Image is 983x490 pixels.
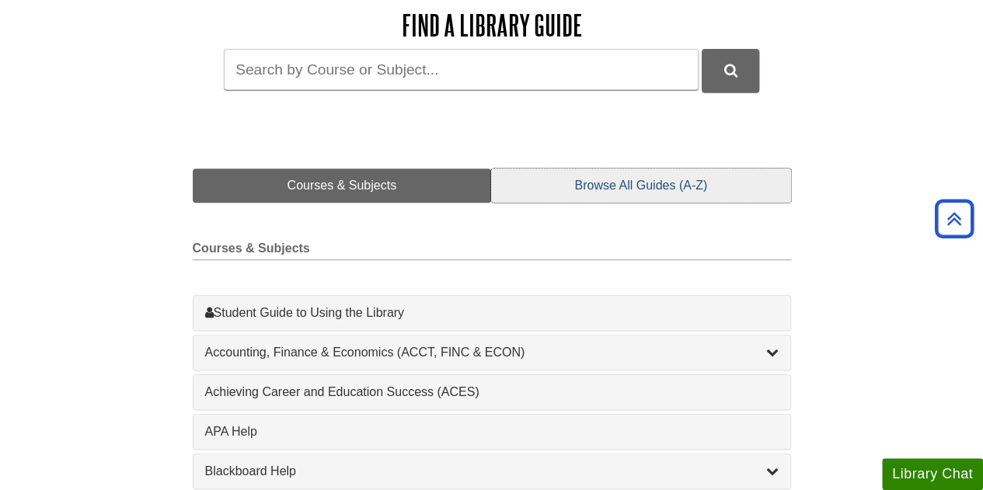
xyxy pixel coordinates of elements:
[205,304,779,322] a: Student Guide to Using the Library
[724,64,737,78] i: Search Library Guides
[205,343,779,362] a: Accounting, Finance & Economics (ACCT, FINC & ECON)
[882,458,983,490] button: Library Chat
[205,462,779,481] a: Blackboard Help
[491,169,790,203] a: Browse All Guides (A-Z)
[193,169,492,203] a: Courses & Subjects
[205,422,779,441] a: APA Help
[205,383,779,401] a: Achieving Career and Education Success (ACES)
[702,49,759,92] button: DU Library Guides Search
[193,242,791,260] h2: Courses & Subjects
[929,208,979,229] a: Back to Top
[224,49,699,90] input: Search by Course or Subject...
[193,9,791,41] h2: Find a Library Guide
